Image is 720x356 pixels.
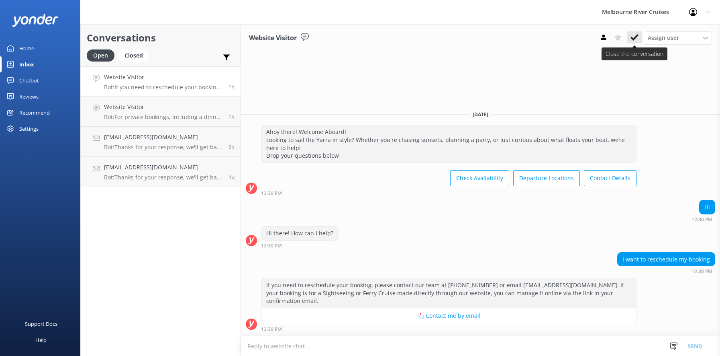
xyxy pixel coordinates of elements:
span: Oct 10 2025 12:18pm (UTC +11:00) Australia/Sydney [228,113,235,120]
h2: Conversations [87,30,235,45]
a: [EMAIL_ADDRESS][DOMAIN_NAME]Bot:Thanks for your response, we'll get back to you as soon as we can... [81,127,241,157]
p: Bot: If you need to reschedule your booking, please contact our team at [PHONE_NUMBER] or email [... [104,84,222,91]
a: Website VisitorBot:If you need to reschedule your booking, please contact our team at [PHONE_NUMB... [81,66,241,97]
strong: 12:30 PM [691,269,712,274]
h3: Website Visitor [249,33,297,43]
a: [EMAIL_ADDRESS][DOMAIN_NAME]Bot:Thanks for your response, we'll get back to you as soon as we can... [81,157,241,187]
div: Chatbot [19,72,39,88]
div: Oct 10 2025 12:30pm (UTC +11:00) Australia/Sydney [261,190,636,196]
span: [DATE] [468,111,493,118]
span: Oct 10 2025 12:30pm (UTC +11:00) Australia/Sydney [228,83,235,90]
p: Bot: Thanks for your response, we'll get back to you as soon as we can during opening hours. [104,174,223,181]
div: Oct 10 2025 12:30pm (UTC +11:00) Australia/Sydney [261,243,339,248]
div: Ahoy there! Welcome Aboard! Looking to sail the Yarra in style? Whether you're chasing sunsets, p... [261,125,636,162]
strong: 12:30 PM [261,327,282,332]
a: Closed [118,51,153,60]
button: 📩 Contact me by email [261,308,636,324]
div: Hi [700,200,715,214]
div: Inbox [19,56,34,72]
div: Recommend [19,105,50,121]
div: Reviews [19,88,39,105]
div: Help [35,332,47,348]
strong: 12:30 PM [261,243,282,248]
strong: 12:30 PM [691,217,712,222]
h4: [EMAIL_ADDRESS][DOMAIN_NAME] [104,133,222,142]
span: Assign user [648,33,679,42]
div: Oct 10 2025 12:30pm (UTC +11:00) Australia/Sydney [261,326,636,332]
button: Departure Locations [513,170,580,186]
button: Contact Details [584,170,636,186]
p: Bot: For private bookings, including a dinner cruise for around 40 guests, you can explore option... [104,113,222,121]
div: Closed [118,49,149,62]
div: Open [87,49,114,62]
h4: [EMAIL_ADDRESS][DOMAIN_NAME] [104,163,223,172]
div: Hi there! How can I help? [261,226,338,240]
div: Home [19,40,34,56]
span: Oct 10 2025 07:48am (UTC +11:00) Australia/Sydney [228,144,235,150]
div: If you need to reschedule your booking, please contact our team at [PHONE_NUMBER] or email [EMAIL... [261,278,636,308]
a: Open [87,51,118,60]
h4: Website Visitor [104,103,222,111]
strong: 12:30 PM [261,191,282,196]
p: Bot: Thanks for your response, we'll get back to you as soon as we can during opening hours. [104,144,222,151]
div: Settings [19,121,39,137]
button: Check Availability [450,170,509,186]
div: Oct 10 2025 12:30pm (UTC +11:00) Australia/Sydney [617,268,715,274]
div: Oct 10 2025 12:30pm (UTC +11:00) Australia/Sydney [691,216,715,222]
div: Support Docs [25,316,57,332]
img: yonder-white-logo.png [12,14,58,27]
h4: Website Visitor [104,73,222,82]
span: Oct 08 2025 04:22pm (UTC +11:00) Australia/Sydney [229,174,235,181]
div: Assign User [644,31,712,44]
div: I want to reschedule my booking [618,253,715,266]
a: Website VisitorBot:For private bookings, including a dinner cruise for around 40 guests, you can ... [81,97,241,127]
